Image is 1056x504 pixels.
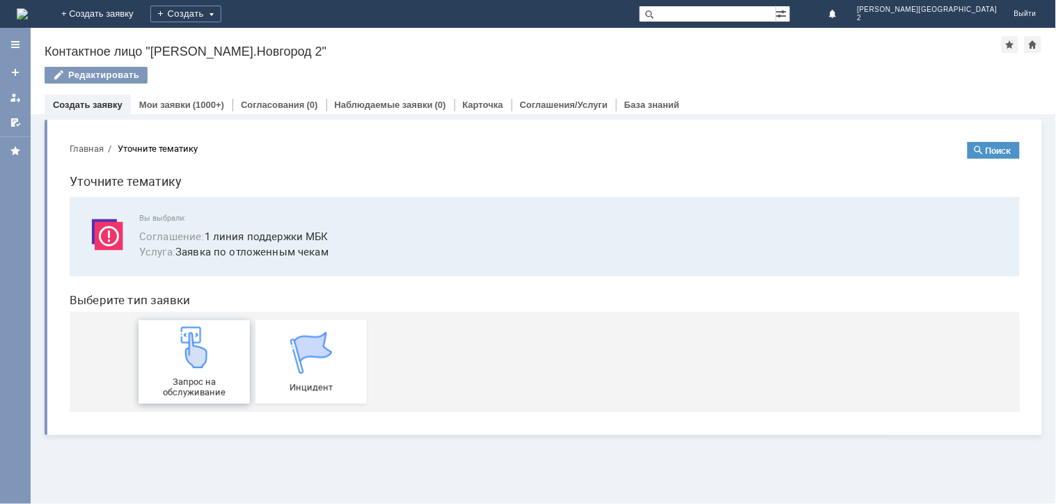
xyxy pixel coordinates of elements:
[11,11,45,24] button: Главная
[17,8,28,19] img: logo
[1025,36,1041,53] div: Сделать домашней страницей
[232,201,274,243] img: get067d4ba7cf7247ad92597448b2db9300
[80,189,191,273] a: Запрос на обслуживание
[81,113,117,127] span: Услуга :
[909,11,961,28] button: Поиск
[150,6,221,22] div: Создать
[463,100,503,110] a: Карточка
[4,111,26,134] a: Мои согласования
[197,189,308,273] a: Инцидент
[81,98,146,112] span: Соглашение :
[858,6,998,14] span: [PERSON_NAME][GEOGRAPHIC_DATA]
[17,8,28,19] a: Перейти на домашнюю страницу
[193,100,224,110] div: (1000+)
[115,196,157,237] img: get23c147a1b4124cbfa18e19f2abec5e8f
[81,83,945,92] span: Вы выбрали:
[624,100,679,110] a: База знаний
[1002,36,1018,53] div: Добавить в избранное
[81,97,270,113] button: Соглашение:1 линия поддержки МБК
[241,100,305,110] a: Согласования
[11,40,961,61] h1: Уточните тематику
[776,6,790,19] span: Расширенный поиск
[28,83,70,125] img: svg%3E
[53,100,123,110] a: Создать заявку
[435,100,446,110] div: (0)
[858,14,998,22] span: 2
[81,113,945,129] span: Заявка по отложенным чекам
[84,246,187,267] span: Запрос на обслуживание
[307,100,318,110] div: (0)
[520,100,608,110] a: Соглашения/Услуги
[139,100,191,110] a: Мои заявки
[201,251,304,262] span: Инцидент
[11,162,961,176] header: Выберите тип заявки
[45,45,1002,58] div: Контактное лицо "[PERSON_NAME].Новгород 2"
[4,86,26,109] a: Мои заявки
[59,13,139,23] div: Уточните тематику
[4,61,26,84] a: Создать заявку
[335,100,433,110] a: Наблюдаемые заявки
